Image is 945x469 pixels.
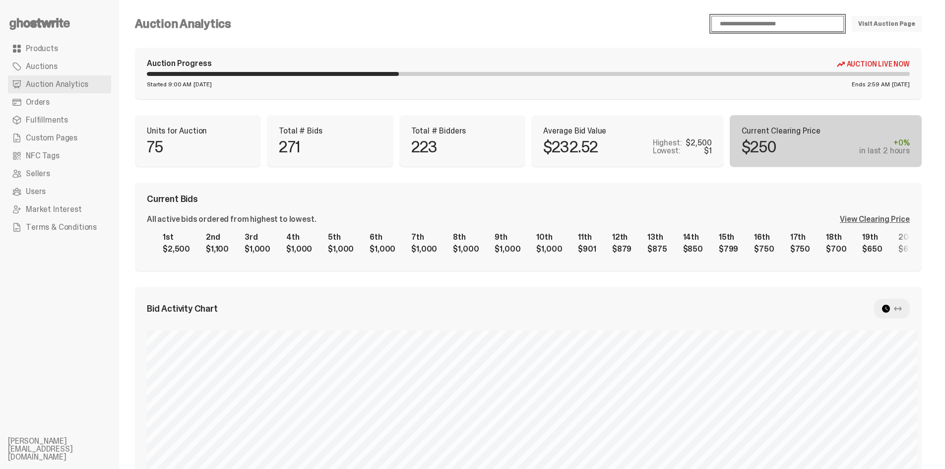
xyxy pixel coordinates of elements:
div: 18th [826,233,846,241]
div: $1,100 [206,245,229,253]
p: Lowest: [653,147,681,155]
div: 5th [328,233,354,241]
span: Auctions [26,63,58,70]
div: 9th [495,233,520,241]
h4: Auction Analytics [135,18,231,30]
span: Market Interest [26,205,82,213]
span: Started 9:00 AM [147,81,191,87]
div: 15th [719,233,738,241]
div: $1 [704,147,712,155]
div: 6th [370,233,395,241]
div: $1,000 [495,245,520,253]
div: 13th [647,233,667,241]
a: Market Interest [8,201,111,218]
div: $1,000 [245,245,270,253]
div: 4th [286,233,312,241]
div: $1,000 [536,245,562,253]
p: Units for Auction [147,127,249,135]
div: 3rd [245,233,270,241]
div: 16th [754,233,774,241]
div: $2,500 [686,139,711,147]
div: Auction Progress [147,60,211,68]
div: All active bids ordered from highest to lowest. [147,215,316,223]
div: 17th [790,233,810,241]
span: Custom Pages [26,134,77,142]
div: $850 [683,245,703,253]
div: 8th [453,233,479,241]
a: Users [8,183,111,201]
div: in last 2 hours [859,147,910,155]
a: Sellers [8,165,111,183]
div: $799 [719,245,738,253]
div: $1,000 [411,245,437,253]
p: Total # Bids [279,127,381,135]
span: Bid Activity Chart [147,304,218,313]
div: 10th [536,233,562,241]
p: Total # Bidders [411,127,513,135]
p: $232.52 [543,139,598,155]
a: Fulfillments [8,111,111,129]
p: 271 [279,139,300,155]
div: 19th [862,233,882,241]
div: +0% [859,139,910,147]
p: 223 [411,139,438,155]
span: [DATE] [193,81,211,87]
div: $750 [790,245,810,253]
span: Orders [26,98,50,106]
a: Custom Pages [8,129,111,147]
a: Orders [8,93,111,111]
div: $650 [862,245,882,253]
a: Auctions [8,58,111,75]
p: Highest: [653,139,682,147]
div: $750 [754,245,774,253]
div: $2,500 [163,245,190,253]
span: Sellers [26,170,50,178]
div: 2nd [206,233,229,241]
span: Auction Analytics [26,80,88,88]
div: $1,000 [328,245,354,253]
span: Products [26,45,58,53]
div: 12th [612,233,631,241]
a: NFC Tags [8,147,111,165]
div: $700 [826,245,846,253]
li: [PERSON_NAME][EMAIL_ADDRESS][DOMAIN_NAME] [8,437,127,461]
div: $901 [578,245,596,253]
a: Auction Analytics [8,75,111,93]
p: $250 [742,139,777,155]
span: Terms & Conditions [26,223,97,231]
span: Auction Live Now [847,60,910,68]
span: [DATE] [892,81,910,87]
span: NFC Tags [26,152,60,160]
div: $1,000 [286,245,312,253]
div: 7th [411,233,437,241]
a: Visit Auction Page [852,16,922,32]
div: $650 [898,245,918,253]
div: 1st [163,233,190,241]
div: 14th [683,233,703,241]
div: $1,000 [370,245,395,253]
span: Users [26,188,46,196]
span: Current Bids [147,195,198,203]
p: Current Clearing Price [742,127,910,135]
div: 20th [898,233,918,241]
div: $875 [647,245,667,253]
div: View Clearing Price [840,215,910,223]
p: Average Bid Value [543,127,712,135]
div: $879 [612,245,631,253]
a: Terms & Conditions [8,218,111,236]
div: $1,000 [453,245,479,253]
a: Products [8,40,111,58]
span: Ends 2:59 AM [852,81,890,87]
span: Fulfillments [26,116,68,124]
div: 11th [578,233,596,241]
p: 75 [147,139,163,155]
